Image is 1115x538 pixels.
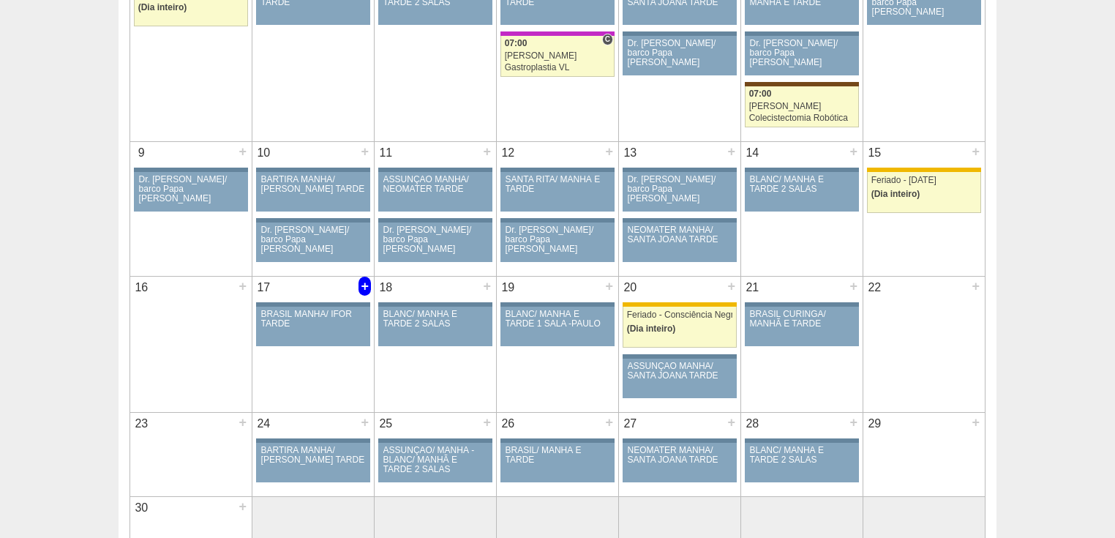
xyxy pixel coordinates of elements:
[506,175,610,194] div: SANTA RITA/ MANHÃ E TARDE
[741,277,764,299] div: 21
[378,172,492,212] a: ASSUNÇÃO MANHÃ/ NEOMATER TARDE
[500,307,615,346] a: BLANC/ MANHÃ E TARDE 1 SALA -PAULO
[378,307,492,346] a: BLANC/ MANHÃ E TARDE 2 SALAS
[623,218,737,223] div: Key: Aviso
[236,413,249,432] div: +
[745,82,859,86] div: Key: Santa Joana
[358,413,371,432] div: +
[750,39,855,68] div: Dr. [PERSON_NAME]/ barco Papa [PERSON_NAME]
[623,223,737,262] a: NEOMATER MANHÃ/ SANTA JOANA TARDE
[628,446,732,465] div: NEOMATER MANHÃ/ SANTA JOANA TARDE
[969,277,982,296] div: +
[375,413,397,435] div: 25
[623,168,737,172] div: Key: Aviso
[252,142,275,164] div: 10
[383,446,488,475] div: ASSUNÇÃO/ MANHÃ -BLANC/ MANHÃ E TARDE 2 SALAS
[623,36,737,75] a: Dr. [PERSON_NAME]/ barco Papa [PERSON_NAME]
[725,142,737,161] div: +
[749,89,772,99] span: 07:00
[745,443,859,482] a: BLANC/ MANHÃ E TARDE 2 SALAS
[236,142,249,161] div: +
[134,168,248,172] div: Key: Aviso
[627,324,676,334] span: (Dia inteiro)
[745,438,859,443] div: Key: Aviso
[745,172,859,212] a: BLANC/ MANHÃ E TARDE 2 SALAS
[256,302,370,307] div: Key: Aviso
[505,51,611,61] div: [PERSON_NAME]
[383,175,488,194] div: ASSUNÇÃO MANHÃ/ NEOMATER TARDE
[863,413,886,435] div: 29
[256,218,370,223] div: Key: Aviso
[130,277,153,299] div: 16
[619,142,642,164] div: 13
[603,142,615,161] div: +
[497,413,519,435] div: 26
[138,2,187,12] span: (Dia inteiro)
[481,142,493,161] div: +
[236,277,249,296] div: +
[749,113,855,123] div: Colecistectomia Robótica
[871,189,920,199] span: (Dia inteiro)
[481,413,493,432] div: +
[749,102,855,111] div: [PERSON_NAME]
[847,142,860,161] div: +
[256,438,370,443] div: Key: Aviso
[628,225,732,244] div: NEOMATER MANHÃ/ SANTA JOANA TARDE
[745,31,859,36] div: Key: Aviso
[500,218,615,223] div: Key: Aviso
[256,307,370,346] a: BRASIL MANHÃ/ IFOR TARDE
[500,172,615,212] a: SANTA RITA/ MANHÃ E TARDE
[500,223,615,262] a: Dr. [PERSON_NAME]/ barco Papa [PERSON_NAME]
[378,302,492,307] div: Key: Aviso
[505,63,611,72] div: Gastroplastia VL
[378,223,492,262] a: Dr. [PERSON_NAME]/ barco Papa [PERSON_NAME]
[505,38,528,48] span: 07:00
[867,172,981,213] a: Feriado - [DATE] (Dia inteiro)
[623,443,737,482] a: NEOMATER MANHÃ/ SANTA JOANA TARDE
[130,497,153,519] div: 30
[500,302,615,307] div: Key: Aviso
[603,277,615,296] div: +
[623,31,737,36] div: Key: Aviso
[745,36,859,75] a: Dr. [PERSON_NAME]/ barco Papa [PERSON_NAME]
[256,223,370,262] a: Dr. [PERSON_NAME]/ barco Papa [PERSON_NAME]
[750,310,855,329] div: BRASIL CURINGA/ MANHÃ E TARDE
[623,302,737,307] div: Key: Feriado
[750,175,855,194] div: BLANC/ MANHÃ E TARDE 2 SALAS
[745,168,859,172] div: Key: Aviso
[236,497,249,516] div: +
[256,172,370,212] a: BARTIRA MANHÃ/ [PERSON_NAME] TARDE
[750,446,855,465] div: BLANC/ MANHÃ E TARDE 2 SALAS
[619,277,642,299] div: 20
[623,359,737,398] a: ASSUNÇÃO MANHÃ/ SANTA JOANA TARDE
[506,225,610,255] div: Dr. [PERSON_NAME]/ barco Papa [PERSON_NAME]
[256,168,370,172] div: Key: Aviso
[506,310,610,329] div: BLANC/ MANHÃ E TARDE 1 SALA -PAULO
[619,413,642,435] div: 27
[134,172,248,212] a: Dr. [PERSON_NAME]/ barco Papa [PERSON_NAME]
[603,413,615,432] div: +
[261,225,366,255] div: Dr. [PERSON_NAME]/ barco Papa [PERSON_NAME]
[628,39,732,68] div: Dr. [PERSON_NAME]/ barco Papa [PERSON_NAME]
[130,142,153,164] div: 9
[623,307,737,348] a: Feriado - Consciência Negra (Dia inteiro)
[741,142,764,164] div: 14
[500,168,615,172] div: Key: Aviso
[500,443,615,482] a: BRASIL/ MANHÃ E TARDE
[500,31,615,36] div: Key: Maria Braido
[378,218,492,223] div: Key: Aviso
[358,142,371,161] div: +
[847,277,860,296] div: +
[378,438,492,443] div: Key: Aviso
[139,175,244,204] div: Dr. [PERSON_NAME]/ barco Papa [PERSON_NAME]
[375,277,397,299] div: 18
[863,277,886,299] div: 22
[252,413,275,435] div: 24
[261,175,366,194] div: BARTIRA MANHÃ/ [PERSON_NAME] TARDE
[745,86,859,127] a: 07:00 [PERSON_NAME] Colecistectomia Robótica
[627,310,733,320] div: Feriado - Consciência Negra
[130,413,153,435] div: 23
[623,172,737,212] a: Dr. [PERSON_NAME]/ barco Papa [PERSON_NAME]
[378,168,492,172] div: Key: Aviso
[867,168,981,172] div: Key: Feriado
